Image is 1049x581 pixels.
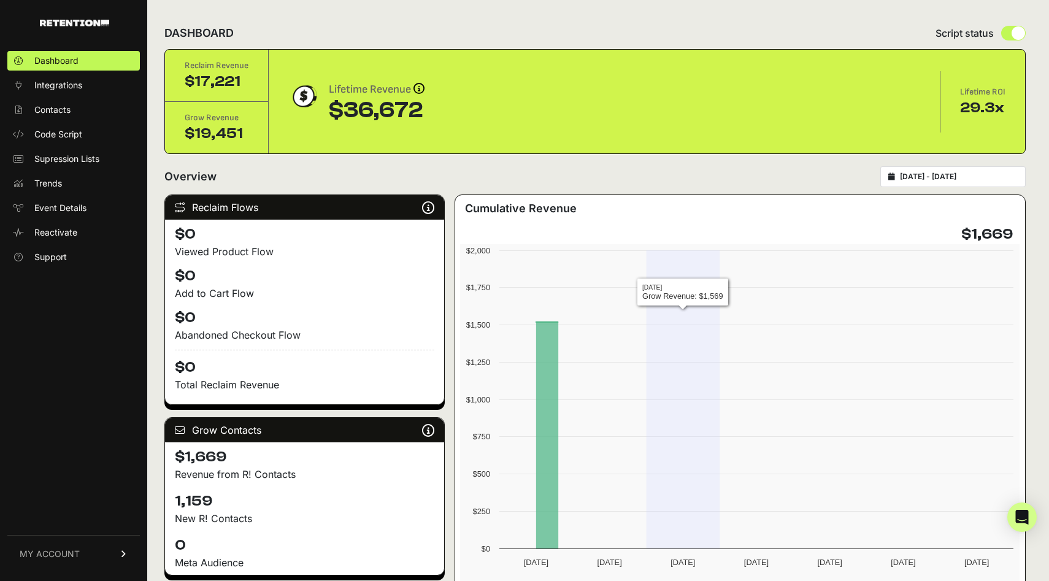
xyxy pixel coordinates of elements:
[34,104,71,116] span: Contacts
[34,55,79,67] span: Dashboard
[175,350,434,377] h4: $0
[598,558,622,567] text: [DATE]
[482,544,490,553] text: $0
[164,168,217,185] h2: Overview
[20,548,80,560] span: MY ACCOUNT
[960,98,1005,118] div: 29.3x
[164,25,234,42] h2: DASHBOARD
[175,555,434,570] div: Meta Audience
[34,79,82,91] span: Integrations
[175,491,434,511] h4: 1,159
[34,202,86,214] span: Event Details
[175,244,434,259] div: Viewed Product Flow
[175,266,434,286] h4: $0
[961,225,1013,244] h4: $1,669
[466,395,490,404] text: $1,000
[473,507,490,516] text: $250
[960,86,1005,98] div: Lifetime ROI
[175,536,434,555] h4: 0
[34,251,67,263] span: Support
[7,125,140,144] a: Code Script
[34,177,62,190] span: Trends
[473,469,490,479] text: $500
[7,75,140,95] a: Integrations
[165,418,444,442] div: Grow Contacts
[329,81,425,98] div: Lifetime Revenue
[34,226,77,239] span: Reactivate
[466,246,490,255] text: $2,000
[7,149,140,169] a: Supression Lists
[466,320,490,329] text: $1,500
[7,247,140,267] a: Support
[465,200,577,217] h3: Cumulative Revenue
[7,51,140,71] a: Dashboard
[466,358,490,367] text: $1,250
[175,447,434,467] h4: $1,669
[744,558,769,567] text: [DATE]
[7,100,140,120] a: Contacts
[7,174,140,193] a: Trends
[524,558,548,567] text: [DATE]
[175,511,434,526] p: New R! Contacts
[964,558,989,567] text: [DATE]
[175,308,434,328] h4: $0
[175,286,434,301] div: Add to Cart Flow
[891,558,916,567] text: [DATE]
[185,72,248,91] div: $17,221
[175,328,434,342] div: Abandoned Checkout Flow
[175,377,434,392] p: Total Reclaim Revenue
[7,535,140,572] a: MY ACCOUNT
[473,432,490,441] text: $750
[7,198,140,218] a: Event Details
[185,60,248,72] div: Reclaim Revenue
[7,223,140,242] a: Reactivate
[818,558,842,567] text: [DATE]
[288,81,319,112] img: dollar-coin-05c43ed7efb7bc0c12610022525b4bbbb207c7efeef5aecc26f025e68dcafac9.png
[671,558,695,567] text: [DATE]
[34,128,82,140] span: Code Script
[329,98,425,123] div: $36,672
[175,225,434,244] h4: $0
[165,195,444,220] div: Reclaim Flows
[1007,502,1037,532] div: Open Intercom Messenger
[936,26,994,40] span: Script status
[40,20,109,26] img: Retention.com
[185,112,248,124] div: Grow Revenue
[466,283,490,292] text: $1,750
[175,467,434,482] p: Revenue from R! Contacts
[34,153,99,165] span: Supression Lists
[185,124,248,144] div: $19,451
